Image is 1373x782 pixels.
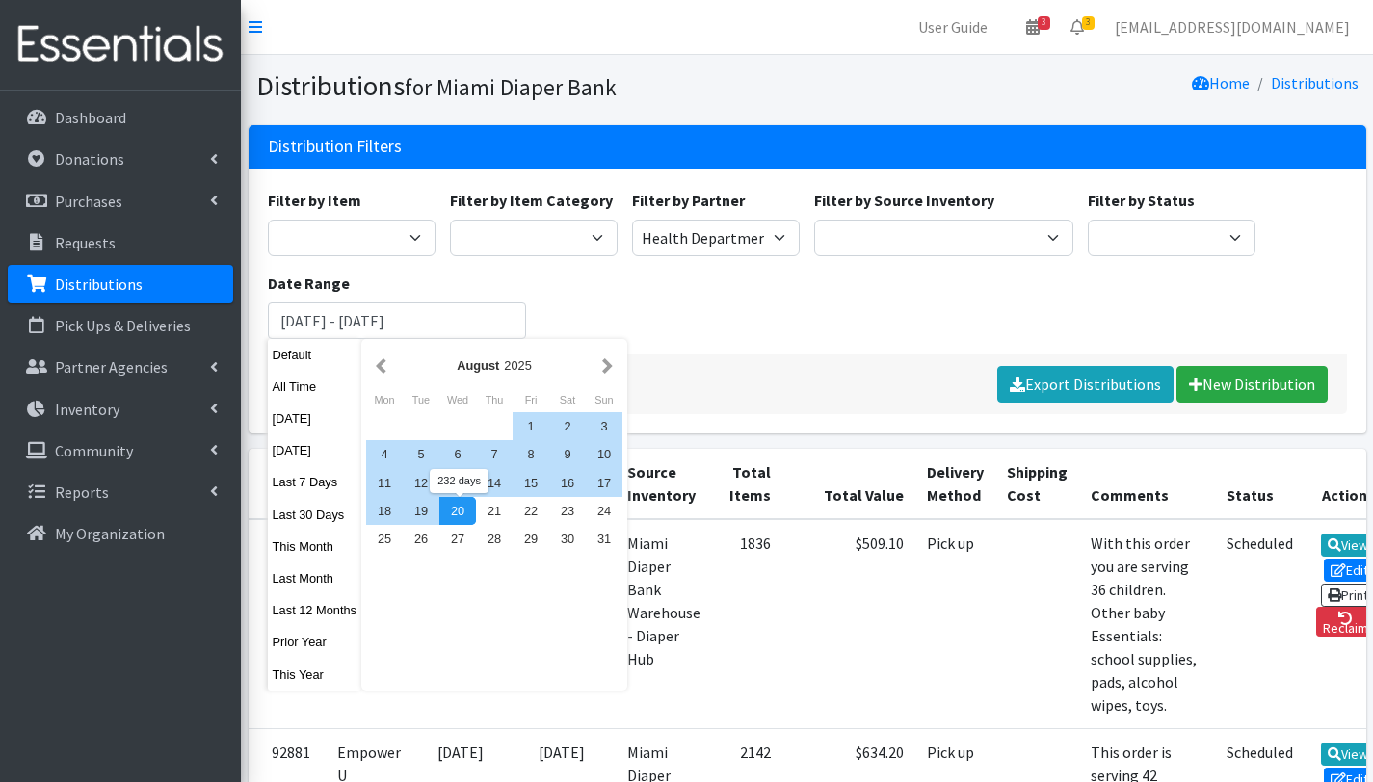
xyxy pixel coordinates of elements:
p: Pick Ups & Deliveries [55,316,191,335]
a: Reports [8,473,233,511]
div: 18 [366,497,403,525]
img: HumanEssentials [8,13,233,77]
label: Filter by Item [268,189,361,212]
td: Scheduled [1215,519,1305,729]
button: [DATE] [268,404,362,432]
span: 3 [1082,16,1095,30]
button: Last 7 Days [268,468,362,496]
button: Last 30 Days [268,501,362,529]
div: 23 [549,497,586,525]
a: New Distribution [1176,366,1328,403]
div: 14 [476,469,513,497]
a: [EMAIL_ADDRESS][DOMAIN_NAME] [1099,8,1365,46]
div: 6 [439,440,476,468]
td: Miami Diaper Bank Warehouse - Diaper Hub [616,519,712,729]
input: January 1, 2011 - December 31, 2011 [268,302,527,339]
div: 11 [366,469,403,497]
div: 2 [549,412,586,440]
div: Monday [366,387,403,412]
label: Filter by Partner [632,189,745,212]
div: 1 [513,412,549,440]
th: Total Items [712,449,782,519]
a: My Organization [8,514,233,553]
button: This Month [268,533,362,560]
a: Inventory [8,390,233,429]
td: $509.10 [782,519,915,729]
div: 31 [586,525,622,553]
label: Filter by Status [1088,189,1195,212]
div: Thursday [476,387,513,412]
td: Pick up [915,519,995,729]
a: Distributions [8,265,233,303]
p: Partner Agencies [55,357,168,377]
a: Dashboard [8,98,233,137]
a: Purchases [8,182,233,221]
th: ID [249,449,326,519]
div: 16 [549,469,586,497]
div: 27 [439,525,476,553]
p: Reports [55,482,109,502]
div: Friday [513,387,549,412]
div: 30 [549,525,586,553]
p: Distributions [55,274,143,294]
div: 20 [439,497,476,525]
th: Total Value [782,449,915,519]
th: Comments [1079,449,1215,519]
label: Date Range [268,272,350,295]
div: Saturday [549,387,586,412]
button: Prior Year [268,628,362,656]
th: Shipping Cost [995,449,1079,519]
button: All Time [268,373,362,401]
a: Export Distributions [997,366,1174,403]
a: Requests [8,223,233,262]
th: Source Inventory [616,449,712,519]
th: Status [1215,449,1305,519]
p: Purchases [55,192,122,211]
p: Donations [55,149,124,169]
a: 3 [1055,8,1099,46]
div: 22 [513,497,549,525]
p: Inventory [55,400,119,419]
div: 12 [403,469,439,497]
td: 94636 [249,519,326,729]
div: Wednesday [439,387,476,412]
button: Last 12 Months [268,596,362,624]
div: Tuesday [403,387,439,412]
button: [DATE] [268,436,362,464]
div: 8 [513,440,549,468]
div: 10 [586,440,622,468]
div: 17 [586,469,622,497]
p: Community [55,441,133,460]
div: 9 [549,440,586,468]
a: Donations [8,140,233,178]
a: Community [8,431,233,470]
div: 13 [439,469,476,497]
a: 3 [1011,8,1055,46]
div: 24 [586,497,622,525]
a: Distributions [1271,73,1359,92]
th: Delivery Method [915,449,995,519]
p: Requests [55,233,116,252]
div: 28 [476,525,513,553]
div: Sunday [586,387,622,412]
strong: August [457,358,499,373]
label: Filter by Source Inventory [814,189,994,212]
h3: Distribution Filters [268,137,402,157]
td: With this order you are serving 36 children. Other baby Essentials: school supplies, pads, alcoho... [1079,519,1215,729]
td: 1836 [712,519,782,729]
div: 4 [366,440,403,468]
button: Last Month [268,564,362,592]
a: Home [1192,73,1250,92]
small: for Miami Diaper Bank [405,73,617,101]
div: 29 [513,525,549,553]
div: 7 [476,440,513,468]
span: 3 [1038,16,1050,30]
p: My Organization [55,524,165,543]
div: 5 [403,440,439,468]
div: 21 [476,497,513,525]
a: Pick Ups & Deliveries [8,306,233,345]
div: 19 [403,497,439,525]
a: User Guide [903,8,1003,46]
div: 15 [513,469,549,497]
h1: Distributions [256,69,801,103]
